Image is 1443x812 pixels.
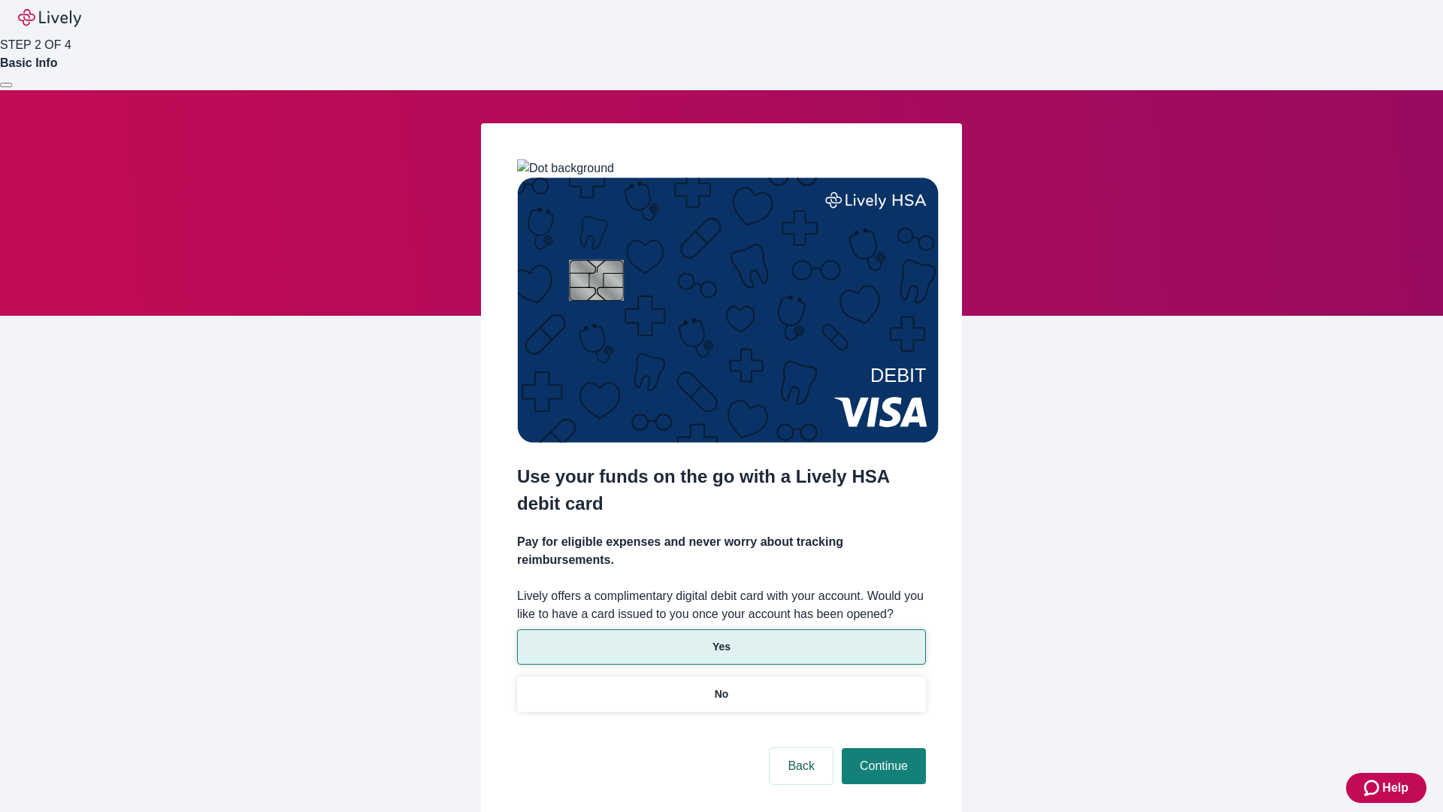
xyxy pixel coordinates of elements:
[715,686,729,702] p: No
[1346,773,1426,803] button: Zendesk support iconHelp
[517,463,926,517] h2: Use your funds on the go with a Lively HSA debit card
[1382,779,1408,797] span: Help
[1364,779,1382,797] svg: Zendesk support icon
[842,748,926,784] button: Continue
[712,639,731,655] p: Yes
[517,629,926,665] button: Yes
[517,177,939,443] img: Debit card
[517,587,926,623] label: Lively offers a complimentary digital debit card with your account. Would you like to have a card...
[517,677,926,712] button: No
[18,9,81,27] img: Lively
[517,533,926,569] h4: Pay for eligible expenses and never worry about tracking reimbursements.
[517,159,614,177] img: Dot background
[770,748,833,784] button: Back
